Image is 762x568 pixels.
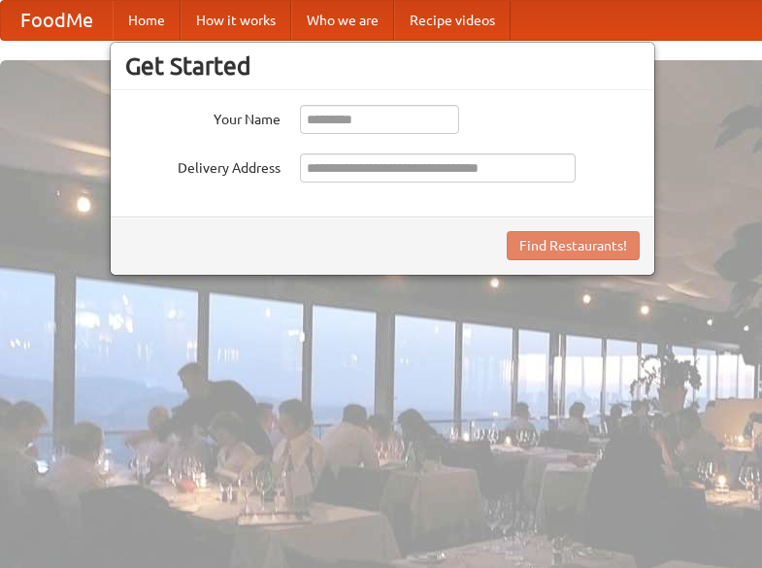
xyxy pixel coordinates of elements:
[1,1,113,40] a: FoodMe
[507,231,640,260] button: Find Restaurants!
[394,1,511,40] a: Recipe videos
[125,153,281,178] label: Delivery Address
[291,1,394,40] a: Who we are
[125,105,281,129] label: Your Name
[113,1,181,40] a: Home
[181,1,291,40] a: How it works
[125,51,640,81] h3: Get Started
